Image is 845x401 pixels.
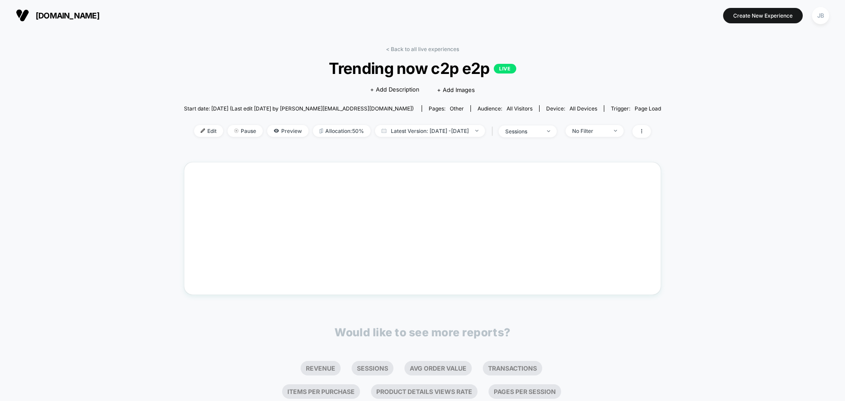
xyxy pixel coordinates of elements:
span: Trending now c2p e2p [208,59,637,77]
div: Audience: [478,105,533,112]
span: Pause [228,125,263,137]
span: Preview [267,125,309,137]
li: Pages Per Session [489,384,561,399]
img: end [234,129,239,133]
span: Start date: [DATE] (Last edit [DATE] by [PERSON_NAME][EMAIL_ADDRESS][DOMAIN_NAME]) [184,105,414,112]
span: All Visitors [507,105,533,112]
span: Allocation: 50% [313,125,371,137]
span: Edit [194,125,223,137]
div: No Filter [572,128,607,134]
img: calendar [382,129,386,133]
img: end [547,130,550,132]
span: Device: [539,105,604,112]
img: rebalance [320,129,323,133]
div: Pages: [429,105,464,112]
li: Product Details Views Rate [371,384,478,399]
button: Create New Experience [723,8,803,23]
li: Sessions [352,361,393,375]
span: Latest Version: [DATE] - [DATE] [375,125,485,137]
a: < Back to all live experiences [386,46,459,52]
p: LIVE [494,64,516,74]
span: all devices [569,105,597,112]
p: Would like to see more reports? [334,326,511,339]
li: Revenue [301,361,341,375]
img: edit [201,129,205,133]
li: Items Per Purchase [282,384,360,399]
button: [DOMAIN_NAME] [13,8,102,22]
div: JB [812,7,829,24]
div: sessions [505,128,540,135]
span: other [450,105,464,112]
li: Transactions [483,361,542,375]
span: | [489,125,499,138]
span: + Add Description [370,85,419,94]
img: end [475,130,478,132]
li: Avg Order Value [404,361,472,375]
span: Page Load [635,105,661,112]
span: + Add Images [437,86,475,93]
img: end [614,130,617,132]
span: [DOMAIN_NAME] [36,11,99,20]
button: JB [809,7,832,25]
div: Trigger: [611,105,661,112]
img: Visually logo [16,9,29,22]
